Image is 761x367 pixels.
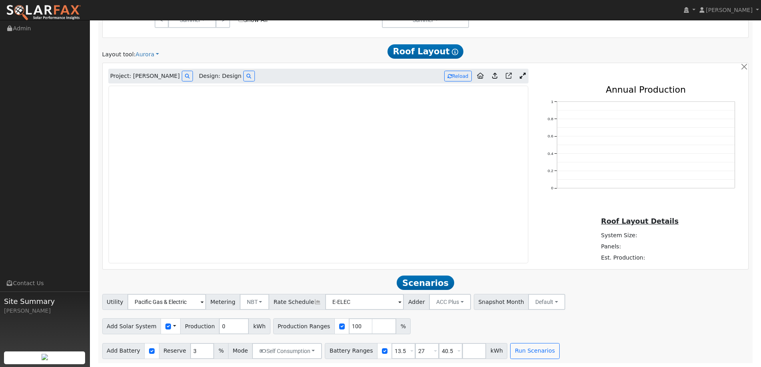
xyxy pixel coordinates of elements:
a: Aurora to Home [474,70,487,83]
u: Roof Layout Details [601,217,679,225]
input: Select a Rate Schedule [325,294,404,310]
span: Snapshot Month [474,294,529,310]
text: Annual Production [606,85,685,95]
span: % [214,343,228,359]
a: Expand Aurora window [517,70,529,82]
span: [PERSON_NAME] [706,7,753,13]
button: NBT [240,294,270,310]
span: Add Battery [102,343,145,359]
span: % [396,318,410,334]
text: 0.2 [548,169,553,173]
span: Reserve [159,343,191,359]
button: Run Scenarios [510,343,559,359]
span: Rate Schedule [269,294,326,310]
span: Production [180,318,219,334]
span: Design: Design [199,72,241,80]
img: SolarFax [6,4,81,21]
td: Est. Production: [600,252,676,264]
a: Aurora [135,50,159,59]
div: [PERSON_NAME] [4,307,85,315]
text: 1 [551,99,553,104]
span: Scenarios [397,276,454,290]
text: 0 [551,186,553,190]
span: Production Ranges [273,318,335,334]
span: kWh [486,343,507,359]
text: 0.6 [548,134,553,139]
span: Project: [PERSON_NAME] [110,72,180,80]
button: ACC Plus [429,294,471,310]
span: Utility [102,294,128,310]
i: Show Help [452,49,458,55]
span: Battery Ranges [325,343,378,359]
span: Metering [206,294,240,310]
button: Self Consumption [252,343,322,359]
span: Add Solar System [102,318,161,334]
td: System Size: [600,230,676,241]
button: Reload [444,71,472,81]
input: Select a Utility [127,294,206,310]
img: retrieve [42,354,48,360]
text: 0.4 [548,151,553,156]
span: Mode [228,343,252,359]
span: kWh [248,318,270,334]
span: Site Summary [4,296,85,307]
span: Roof Layout [387,44,464,59]
span: Layout tool: [102,51,136,58]
button: Default [528,294,565,310]
span: Adder [403,294,429,310]
a: Open in Aurora [503,70,515,83]
td: Panels: [600,241,676,252]
a: Upload consumption to Aurora project [489,70,501,83]
text: 0.8 [548,117,553,121]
